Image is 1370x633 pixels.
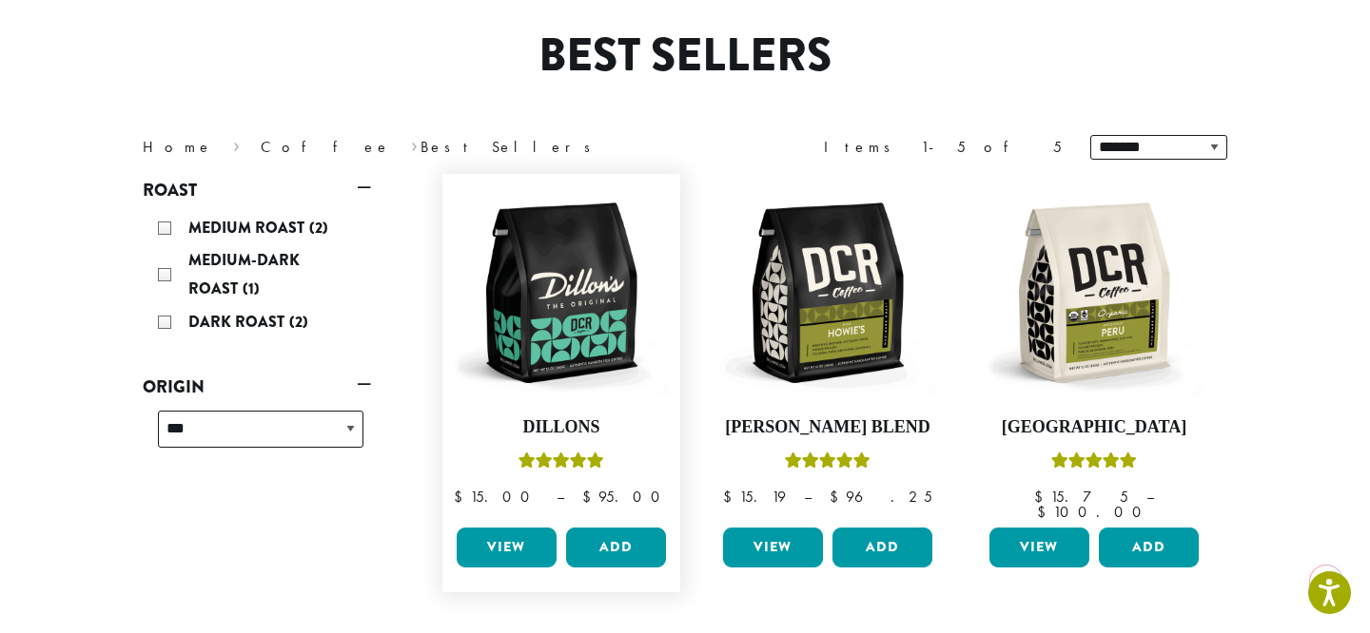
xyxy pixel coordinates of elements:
[452,417,671,438] h4: Dillons
[830,487,846,507] span: $
[824,136,1062,159] div: Items 1-5 of 5
[830,487,932,507] bdi: 96.25
[143,206,371,347] div: Roast
[985,183,1204,402] img: DCR-12oz-FTO-Peru-Stock-scaled.png
[233,129,240,159] span: ›
[718,183,937,402] img: DCR-12oz-Howies-Stock-scaled.png
[557,487,564,507] span: –
[188,217,309,239] span: Medium Roast
[143,136,656,159] nav: Breadcrumb
[1051,450,1137,478] div: Rated 4.83 out of 5
[261,137,391,157] a: Coffee
[723,487,739,507] span: $
[457,527,557,567] a: View
[452,183,671,402] img: DCR-12oz-Dillons-Stock-scaled.png
[452,183,671,520] a: DillonsRated 5.00 out of 5
[309,217,328,239] span: (2)
[188,311,289,333] span: Dark Roast
[1146,487,1154,507] span: –
[985,183,1204,520] a: [GEOGRAPHIC_DATA]Rated 4.83 out of 5
[143,371,371,403] a: Origin
[243,278,260,299] span: (1)
[566,527,666,567] button: Add
[723,487,786,507] bdi: 15.19
[785,450,871,478] div: Rated 4.67 out of 5
[1037,502,1053,522] span: $
[989,527,1089,567] a: View
[582,487,669,507] bdi: 95.00
[1034,487,1128,507] bdi: 15.75
[128,29,1242,84] h1: Best Sellers
[289,311,308,333] span: (2)
[985,417,1204,438] h4: [GEOGRAPHIC_DATA]
[718,183,937,520] a: [PERSON_NAME] BlendRated 4.67 out of 5
[411,129,418,159] span: ›
[143,174,371,206] a: Roast
[1099,527,1199,567] button: Add
[143,403,371,470] div: Origin
[188,249,300,299] span: Medium-Dark Roast
[1034,487,1050,507] span: $
[718,417,937,438] h4: [PERSON_NAME] Blend
[519,450,604,478] div: Rated 5.00 out of 5
[1037,502,1150,522] bdi: 100.00
[832,527,932,567] button: Add
[804,487,812,507] span: –
[723,527,823,567] a: View
[454,487,470,507] span: $
[143,137,213,157] a: Home
[582,487,598,507] span: $
[454,487,538,507] bdi: 15.00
